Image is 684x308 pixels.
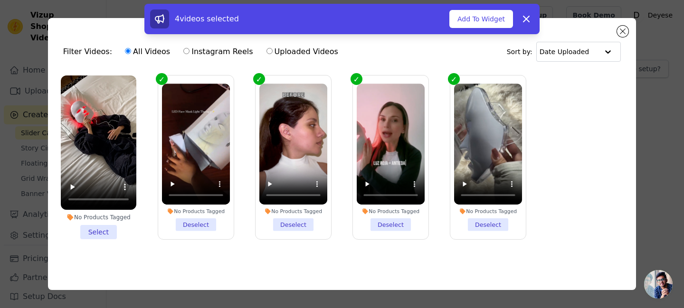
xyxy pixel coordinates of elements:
[63,41,343,63] div: Filter Videos:
[124,46,171,58] label: All Videos
[61,214,136,221] div: No Products Tagged
[454,208,522,215] div: No Products Tagged
[357,208,425,215] div: No Products Tagged
[266,46,339,58] label: Uploaded Videos
[162,208,230,215] div: No Products Tagged
[183,46,253,58] label: Instagram Reels
[507,42,621,62] div: Sort by:
[644,270,673,299] a: Chat abierto
[175,14,239,23] span: 4 videos selected
[449,10,513,28] button: Add To Widget
[259,208,327,215] div: No Products Tagged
